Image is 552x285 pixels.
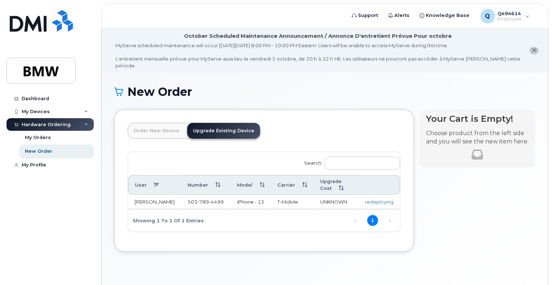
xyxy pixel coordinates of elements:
[300,152,400,172] label: Search:
[114,85,535,98] h1: New Order
[350,215,361,226] a: Previous
[521,254,547,280] iframe: Messenger Launcher
[128,195,181,209] td: [PERSON_NAME]
[320,199,347,205] span: UNKNOWN
[314,175,358,195] th: Upgrade Cost: activate to sort column ascending
[271,175,314,195] th: Carrier: activate to sort column ascending
[197,199,209,205] span: 789
[184,32,452,40] div: October Scheduled Maintenance Announcement / Annonce D'entretient Prévue Pour octobre
[231,175,271,195] th: Model: activate to sort column ascending
[115,42,520,69] div: MyServe scheduled maintenance will occur [DATE][DATE] 8:00 PM - 10:00 PM Eastern. Users will be u...
[325,157,400,170] input: Search:
[187,123,260,139] a: Upgrade Existing Device
[188,199,224,205] span: 503
[367,215,378,226] a: 1
[231,195,271,209] td: iPhone - 13
[426,114,529,124] h4: Your Cart is Empty!
[209,199,224,205] span: 4499
[365,199,394,205] div: redeploying
[128,175,181,195] th: User: activate to sort column descending
[271,195,314,209] td: T-Mobile
[530,47,539,54] button: close notification
[128,214,204,226] div: Showing 1 to 1 of 1 entries
[385,215,395,226] a: Next
[426,129,529,146] p: Choose product from the left side and you will see the new item here.
[128,123,185,139] a: Order New Device
[181,175,231,195] th: Number: activate to sort column ascending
